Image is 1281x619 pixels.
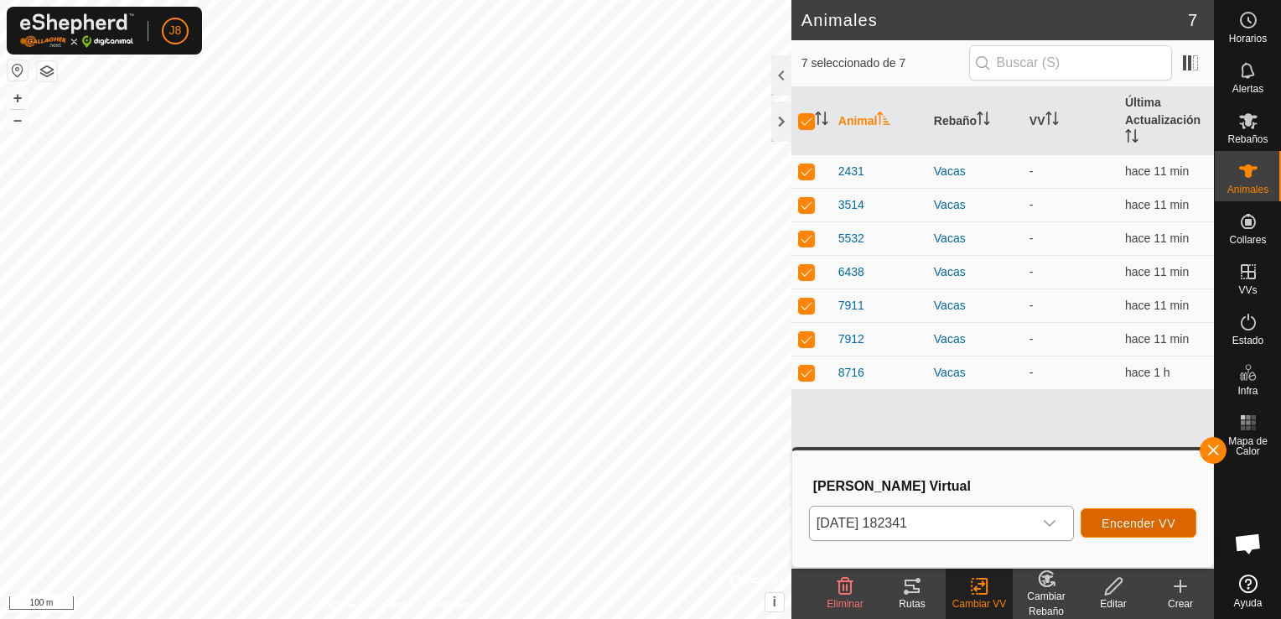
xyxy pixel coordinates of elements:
th: Animal [832,87,927,155]
input: Buscar (S) [969,45,1172,81]
span: i [773,595,776,609]
app-display-virtual-paddock-transition: - [1029,366,1034,379]
span: Infra [1237,386,1258,396]
th: VV [1023,87,1118,155]
span: 7911 [838,297,864,315]
img: Logo Gallagher [20,13,134,48]
span: 7 seleccionado de 7 [801,55,969,72]
span: Alertas [1232,84,1263,94]
p-sorticon: Activar para ordenar [877,114,890,127]
p-sorticon: Activar para ordenar [1125,132,1138,145]
div: dropdown trigger [1033,507,1066,540]
p-sorticon: Activar para ordenar [1045,114,1059,127]
span: 2025-07-21 182341 [810,507,1033,540]
div: Cambiar VV [946,596,1013,611]
app-display-virtual-paddock-transition: - [1029,332,1034,346]
div: Crear [1147,596,1214,611]
span: 5532 [838,230,864,247]
span: Estado [1232,336,1263,346]
button: Capas del Mapa [37,61,57,81]
p-sorticon: Activar para ordenar [977,114,990,127]
div: Rutas [879,596,946,611]
app-display-virtual-paddock-transition: - [1029,198,1034,211]
span: 2431 [838,163,864,180]
button: + [8,88,28,108]
button: Restablecer Mapa [8,60,28,81]
app-display-virtual-paddock-transition: - [1029,231,1034,245]
span: 11 sept 2025, 15:35 [1125,198,1189,211]
span: Rebaños [1227,134,1268,144]
a: Política de Privacidad [309,597,405,612]
span: Encender VV [1102,517,1175,530]
span: Ayuda [1234,598,1263,608]
app-display-virtual-paddock-transition: - [1029,299,1034,312]
div: Vacas [934,230,1016,247]
a: Contáctenos [426,597,482,612]
a: Ayuda [1215,568,1281,615]
div: Vacas [934,196,1016,214]
div: Vacas [934,330,1016,348]
span: 11 sept 2025, 15:35 [1125,332,1189,346]
span: 6438 [838,263,864,281]
div: Editar [1080,596,1147,611]
app-display-virtual-paddock-transition: - [1029,265,1034,278]
div: Chat abierto [1223,518,1273,569]
th: Rebaño [927,87,1023,155]
th: Última Actualización [1118,87,1214,155]
p-sorticon: Activar para ordenar [815,114,828,127]
div: Vacas [934,163,1016,180]
span: 7912 [838,330,864,348]
span: Eliminar [827,598,863,610]
div: Vacas [934,263,1016,281]
span: 11 sept 2025, 15:35 [1125,231,1189,245]
h2: Animales [801,10,1188,30]
span: Animales [1227,185,1268,195]
span: 3514 [838,196,864,214]
span: Collares [1229,235,1266,245]
h3: [PERSON_NAME] Virtual [813,478,1196,494]
span: Horarios [1229,34,1267,44]
app-display-virtual-paddock-transition: - [1029,164,1034,178]
span: J8 [169,22,182,39]
button: – [8,110,28,130]
span: Mapa de Calor [1219,436,1277,456]
span: 7 [1188,8,1197,33]
span: 11 sept 2025, 15:35 [1125,164,1189,178]
span: 8716 [838,364,864,382]
span: 11 sept 2025, 15:35 [1125,265,1189,278]
span: VVs [1238,285,1257,295]
button: Encender VV [1081,508,1196,538]
div: Vacas [934,364,1016,382]
div: Vacas [934,297,1016,315]
span: 11 sept 2025, 14:35 [1125,366,1170,379]
button: i [765,593,784,611]
span: 11 sept 2025, 15:35 [1125,299,1189,312]
div: Cambiar Rebaño [1013,589,1080,619]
